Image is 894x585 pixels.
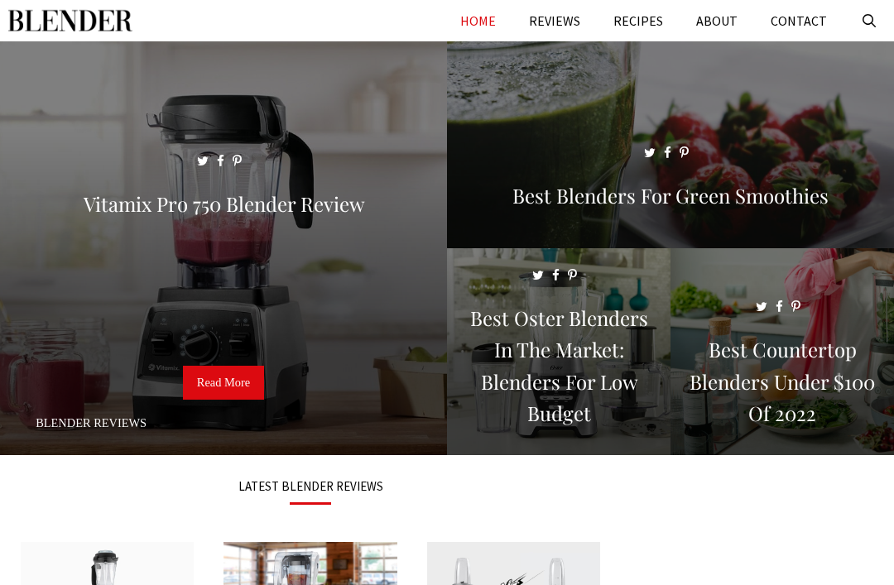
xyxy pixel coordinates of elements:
[21,480,600,492] h3: LATEST BLENDER REVIEWS
[447,228,894,245] a: Best Blenders for Green Smoothies
[36,416,147,429] a: Blender Reviews
[183,366,264,400] a: Read More
[670,435,894,452] a: Best Countertop Blenders Under $100 of 2022
[447,435,670,452] a: Best Oster Blenders in the Market: Blenders for Low Budget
